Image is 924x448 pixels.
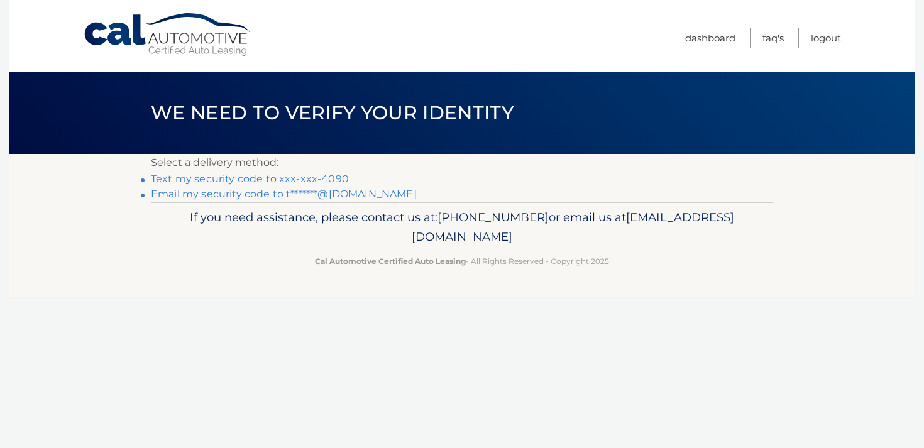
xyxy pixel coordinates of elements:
p: If you need assistance, please contact us at: or email us at [159,207,765,248]
span: [PHONE_NUMBER] [437,210,549,224]
a: Email my security code to t*******@[DOMAIN_NAME] [151,188,417,200]
p: Select a delivery method: [151,154,773,172]
p: - All Rights Reserved - Copyright 2025 [159,254,765,268]
a: Dashboard [685,28,735,48]
span: We need to verify your identity [151,101,514,124]
strong: Cal Automotive Certified Auto Leasing [315,256,466,266]
a: FAQ's [762,28,784,48]
a: Text my security code to xxx-xxx-4090 [151,173,349,185]
a: Cal Automotive [83,13,253,57]
a: Logout [811,28,841,48]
